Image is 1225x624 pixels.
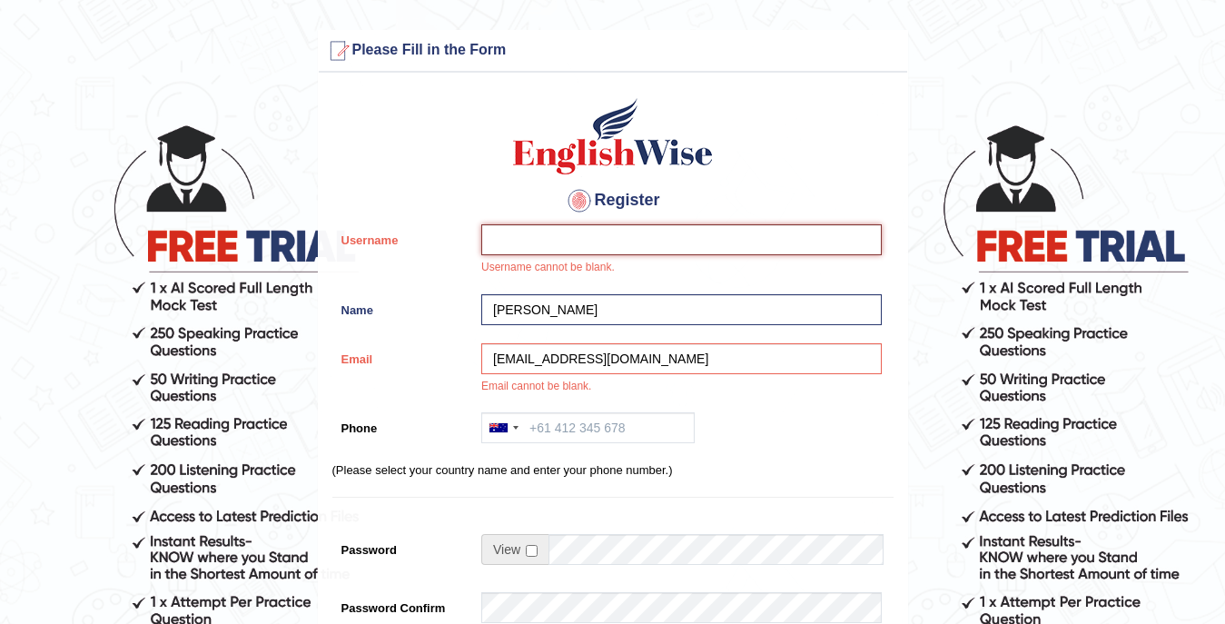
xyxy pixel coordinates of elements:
[332,534,473,559] label: Password
[332,592,473,617] label: Password Confirm
[332,294,473,319] label: Name
[332,343,473,368] label: Email
[481,412,695,443] input: +61 412 345 678
[509,95,716,177] img: Logo of English Wise create a new account for intelligent practice with AI
[526,545,538,557] input: Show/Hide Password
[482,413,524,442] div: Australia: +61
[332,224,473,249] label: Username
[323,36,903,65] h3: Please Fill in the Form
[332,412,473,437] label: Phone
[332,186,894,215] h4: Register
[332,461,894,479] p: (Please select your country name and enter your phone number.)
